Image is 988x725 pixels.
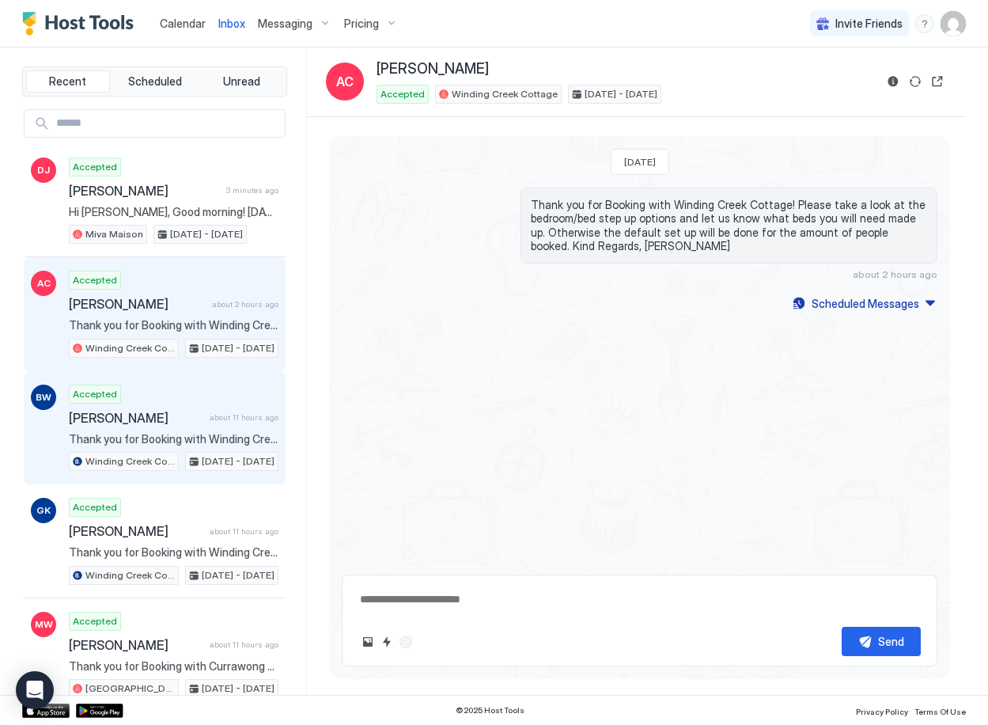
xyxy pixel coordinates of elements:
[73,614,117,628] span: Accepted
[69,659,278,674] span: Thank you for Booking with Currawong House! Please take a look at the bedroom/bed step up options...
[624,156,656,168] span: [DATE]
[344,17,379,31] span: Pricing
[22,704,70,718] a: App Store
[160,15,206,32] a: Calendar
[380,87,425,101] span: Accepted
[36,503,51,518] span: GK
[26,70,110,93] button: Recent
[884,72,903,91] button: Reservation information
[941,11,966,36] div: User profile
[812,295,919,312] div: Scheduled Messages
[49,74,86,89] span: Recent
[835,17,903,31] span: Invite Friends
[22,12,141,36] a: Host Tools Logo
[856,702,908,719] a: Privacy Policy
[69,523,203,539] span: [PERSON_NAME]
[906,72,925,91] button: Sync reservation
[16,671,54,709] div: Open Intercom Messenger
[22,66,287,97] div: tab-group
[199,70,283,93] button: Unread
[456,705,524,716] span: © 2025 Host Tools
[73,387,117,401] span: Accepted
[69,410,203,426] span: [PERSON_NAME]
[856,707,908,716] span: Privacy Policy
[842,627,921,656] button: Send
[853,268,937,280] span: about 2 hours ago
[377,632,396,651] button: Quick reply
[915,14,934,33] div: menu
[914,702,966,719] a: Terms Of Use
[210,526,278,537] span: about 11 hours ago
[218,15,245,32] a: Inbox
[202,341,274,355] span: [DATE] - [DATE]
[223,74,260,89] span: Unread
[69,432,278,446] span: Thank you for Booking with Winding Creek Cottage! Please take a look at the bedroom/bed step up o...
[69,318,278,332] span: Thank you for Booking with Winding Creek Cottage! Please take a look at the bedroom/bed step up o...
[585,87,657,101] span: [DATE] - [DATE]
[85,341,175,355] span: Winding Creek Cottage
[358,632,377,651] button: Upload image
[113,70,197,93] button: Scheduled
[202,681,274,696] span: [DATE] - [DATE]
[336,72,354,91] span: AC
[35,617,53,632] span: MW
[69,637,203,653] span: [PERSON_NAME]
[258,17,312,31] span: Messaging
[50,110,285,137] input: Input Field
[531,198,927,253] span: Thank you for Booking with Winding Creek Cottage! Please take a look at the bedroom/bed step up o...
[878,633,904,650] div: Send
[37,163,50,177] span: DJ
[37,276,51,290] span: AC
[377,60,489,78] span: [PERSON_NAME]
[160,17,206,30] span: Calendar
[73,273,117,287] span: Accepted
[69,183,220,199] span: [PERSON_NAME]
[69,205,278,219] span: Hi [PERSON_NAME], Good morning! [DATE] is the day of your stay! 😁✨ I just wanted to get in contac...
[85,454,175,469] span: Winding Creek Cottage
[202,568,274,583] span: [DATE] - [DATE]
[790,293,937,314] button: Scheduled Messages
[212,299,278,309] span: about 2 hours ago
[128,74,182,89] span: Scheduled
[452,87,558,101] span: Winding Creek Cottage
[85,681,175,696] span: [GEOGRAPHIC_DATA]
[218,17,245,30] span: Inbox
[170,227,243,241] span: [DATE] - [DATE]
[85,568,175,583] span: Winding Creek Cottage
[73,160,117,174] span: Accepted
[76,704,123,718] a: Google Play Store
[210,412,278,423] span: about 11 hours ago
[914,707,966,716] span: Terms Of Use
[85,227,143,241] span: Miva Maison
[69,296,206,312] span: [PERSON_NAME]
[226,185,278,195] span: 3 minutes ago
[36,390,51,404] span: BW
[202,454,274,469] span: [DATE] - [DATE]
[210,640,278,650] span: about 11 hours ago
[928,72,947,91] button: Open reservation
[73,500,117,514] span: Accepted
[69,545,278,560] span: Thank you for Booking with Winding Creek Cottage! Please take a look at the bedroom/bed step up o...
